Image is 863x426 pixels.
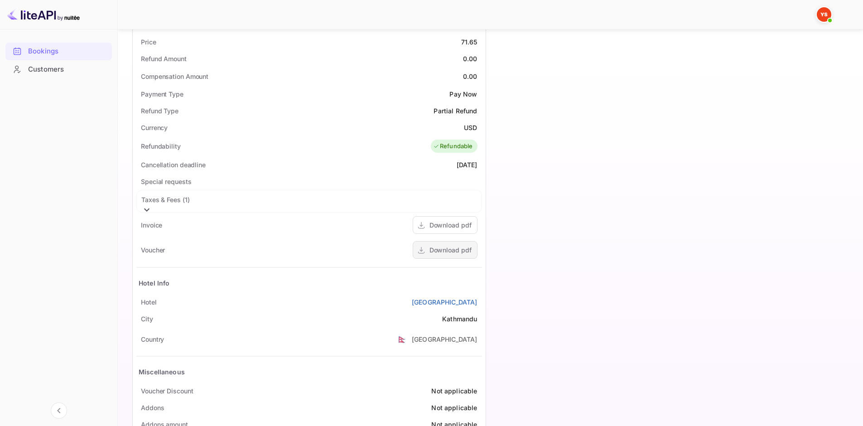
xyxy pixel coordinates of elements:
[412,334,477,344] div: [GEOGRAPHIC_DATA]
[461,37,477,47] div: 71.65
[434,106,477,116] div: Partial Refund
[5,43,112,60] div: Bookings
[449,89,477,99] div: Pay Now
[431,386,477,396] div: Not applicable
[141,141,181,151] div: Refundability
[5,61,112,78] div: Customers
[141,37,156,47] div: Price
[139,278,170,288] div: Hotel Info
[464,123,477,132] div: USD
[51,402,67,419] button: Collapse navigation
[431,403,477,412] div: Not applicable
[141,403,164,412] div: Addons
[141,177,191,186] div: Special requests
[141,123,168,132] div: Currency
[412,297,477,307] a: [GEOGRAPHIC_DATA]
[141,386,193,396] div: Voucher Discount
[141,297,157,307] div: Hotel
[463,72,477,81] div: 0.00
[141,160,206,169] div: Cancellation deadline
[141,195,189,204] div: Taxes & Fees ( 1 )
[141,106,178,116] div: Refund Type
[457,160,477,169] div: [DATE]
[5,43,112,59] a: Bookings
[7,7,80,22] img: LiteAPI logo
[463,54,477,63] div: 0.00
[141,314,153,324] div: City
[429,245,472,255] div: Download pdf
[141,220,162,230] div: Invoice
[397,331,407,347] span: United States
[5,61,112,77] a: Customers
[28,46,107,57] div: Bookings
[28,64,107,75] div: Customers
[442,314,477,324] div: Kathmandu
[139,367,185,377] div: Miscellaneous
[141,54,187,63] div: Refund Amount
[137,190,482,212] div: Taxes & Fees (1)
[141,245,165,255] div: Voucher
[141,334,164,344] div: Country
[429,220,472,230] div: Download pdf
[817,7,831,22] img: Yandex Support
[141,89,183,99] div: Payment Type
[433,142,473,151] div: Refundable
[141,72,208,81] div: Compensation Amount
